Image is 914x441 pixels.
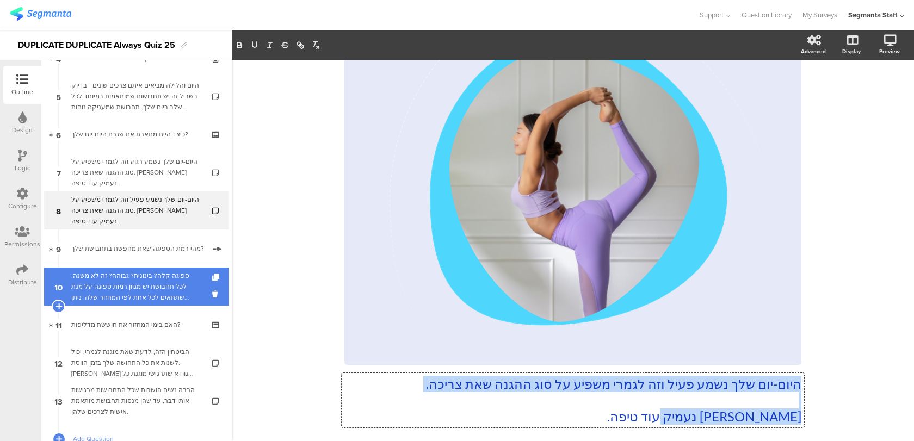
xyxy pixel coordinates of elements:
[57,166,61,178] span: 7
[44,115,229,153] a: 6 כיצד היית מתארת את שגרת היום-יום שלך?
[212,274,221,281] i: Duplicate
[71,384,201,417] div: הרבה נשים חושבות שכל התחבושות מרגישות אותו דבר, עד שהן מנסות תחבושת מותאמת אישית לצרכים שלהן.
[8,201,37,211] div: Configure
[344,408,801,425] p: [PERSON_NAME] נעמיק עוד טיפה.
[44,229,229,268] a: 9 מהי רמת הספיגה שאת מחפשת בתחבושת שלך?
[71,194,201,227] div: היום-יום שלך נשמע פעיל וזה לגמרי משפיע על סוג ההגנה שאת צריכה. בואי נעמיק עוד טיפה.
[700,10,724,20] span: Support
[44,268,229,306] a: 10 ספיגה קלה? בינונית? גבוהה? זה לא משנה. לכל תחבושת יש מגוון רמות ספיגה על מנת שתתאים לכל אחת לפ...
[71,156,201,189] div: היום-יום שלך נשמע רגוע וזה לגמרי משפיע על סוג ההגנה שאת צריכה. בואי נעמיק עוד טיפה.
[44,306,229,344] a: 11 האם בימי המחזור את חוששת מדליפות?
[71,270,201,303] div: ספיגה קלה? בינונית? גבוהה? זה לא משנה. לכל תחבושת יש מגוון רמות ספיגה על מנת שתתאים לכל אחת לפי ה...
[11,87,33,97] div: Outline
[12,125,33,135] div: Design
[8,277,37,287] div: Distribute
[44,77,229,115] a: 5 היום והלילה מביאים איתם צרכים שונים - בדיוק בשביל זה יש תחבושות שמותאמות במיוחד לכל שלב ביום של...
[18,36,175,54] div: DUPLICATE DUPLICATE Always Quiz 25
[44,344,229,382] a: 12 הביטחון הזה, לדעת שאת מוגנת לגמרי, יכול לשנות את כל התחושה שלך בזמן הווסת. [PERSON_NAME] נוודא...
[71,346,201,379] div: הביטחון הזה, לדעת שאת מוגנת לגמרי, יכול לשנות את כל התחושה שלך בזמן הווסת. בואי נוודא שתרגישי מוג...
[44,382,229,420] a: 13 הרבה נשים חושבות שכל התחבושות מרגישות אותו דבר, עד שהן מנסות תחבושת מותאמת אישית לצרכים שלהן.
[71,319,201,330] div: האם בימי המחזור את חוששת מדליפות?
[56,52,61,64] span: 4
[10,7,71,21] img: segmanta logo
[54,395,63,407] span: 13
[55,319,62,331] span: 11
[54,357,63,369] span: 12
[344,376,801,392] p: היום-יום שלך נשמע פעיל וזה לגמרי משפיע על סוג ההגנה שאת צריכה.
[212,289,221,299] i: Delete
[56,128,61,140] span: 6
[848,10,897,20] div: Segmanta Staff
[879,47,900,55] div: Preview
[71,129,201,140] div: כיצד היית מתארת את שגרת היום-יום שלך?
[44,153,229,191] a: 7 היום-יום שלך נשמע רגוע וזה לגמרי משפיע על סוג ההגנה שאת צריכה. [PERSON_NAME] נעמיק עוד טיפה.
[44,191,229,229] a: 8 היום-יום שלך נשמע פעיל וזה לגמרי משפיע על סוג ההגנה שאת צריכה. [PERSON_NAME] נעמיק עוד טיפה.
[56,204,61,216] span: 8
[71,80,201,113] div: היום והלילה מביאים איתם צרכים שונים - בדיוק בשביל זה יש תחבושות שמותאמות במיוחד לכל שלב ביום שלך....
[801,47,826,55] div: Advanced
[71,243,205,254] div: מהי רמת הספיגה שאת מחפשת בתחבושת שלך?
[54,281,63,293] span: 10
[15,163,30,173] div: Logic
[842,47,861,55] div: Display
[56,243,61,254] span: 9
[4,239,40,249] div: Permissions
[56,90,61,102] span: 5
